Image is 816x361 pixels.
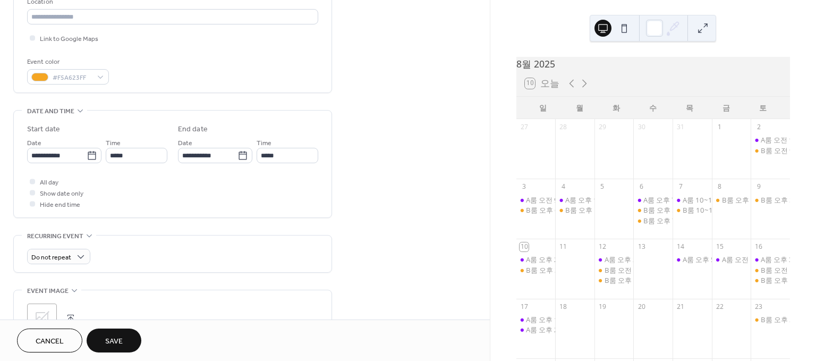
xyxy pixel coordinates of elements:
div: B룸 오후 7~11, 이*현 [633,216,673,225]
div: A룸 오후 3~5, 김*수 [751,255,790,264]
span: Save [105,336,123,347]
div: A룸 오후 2~4, 이*민 [526,325,588,334]
div: A룸 오후 7~11, 이*현 [643,195,709,205]
div: A룸 오후 2~4, [DEMOGRAPHIC_DATA]*창 [605,255,735,264]
div: 22 [715,302,724,311]
div: 목 [671,97,708,119]
div: 금 [708,97,745,119]
div: B룸 오후 7~11, 이*현 [643,216,710,225]
span: Time [257,138,271,149]
div: 12 [598,242,607,251]
span: Date [27,138,41,149]
div: B룸 오후 2~4, 밍키스 [605,275,670,285]
div: 29 [598,122,607,131]
div: B룸 10~13시, 이*현 [683,205,745,215]
div: Start date [27,124,60,135]
div: B룸 오후 2~5, 신*은 [751,315,790,324]
div: B룸 오후 1~4, 이*웅 [565,205,627,215]
span: Date [178,138,192,149]
div: 21 [676,302,685,311]
div: A룸 오후 1~4, 이*웅 [565,195,627,205]
div: 화 [598,97,635,119]
div: A룸 오후 2~4, 최*희 [516,255,556,264]
div: B룸 오후 5~7, 김*현 [633,205,673,215]
span: Event image [27,286,69,297]
span: #F5A623FF [53,72,92,83]
span: Time [106,138,121,149]
div: A룸 오전 9~11, 이*경 [516,195,556,205]
div: B룸 오전 9~11, 김*곤 [751,146,790,155]
div: B룸 오후 2~4, 밍키스 [594,275,634,285]
div: A룸 오후 12~2, 박*우 [516,315,556,324]
div: A룸 오후 5~7, [PERSON_NAME]*현 [683,255,791,264]
div: A룸 오후 2~4, 성*창 [594,255,634,264]
div: 19 [598,302,607,311]
div: 6 [637,182,646,191]
div: A룸 오전 11~2, 박*지 [712,255,751,264]
div: B룸 오후 3~6, 정*혜 [516,265,556,275]
div: 11 [559,242,568,251]
div: A룸 오후 2~4, 이*민 [516,325,556,334]
div: A룸 오후 7~11, 이*현 [633,195,673,205]
span: Show date only [40,188,83,199]
div: 8월 2025 [516,57,790,71]
div: 월 [562,97,598,119]
div: ; [27,304,57,333]
div: B룸 오후 6~8, n버섯 [526,205,589,215]
div: 5 [598,182,607,191]
div: A룸 10~13시, 이*현 [673,195,712,205]
div: 10 [520,242,529,251]
div: 17 [520,302,529,311]
span: All day [40,177,58,188]
div: 18 [559,302,568,311]
div: 8 [715,182,724,191]
div: 14 [676,242,685,251]
div: 28 [559,122,568,131]
div: A룸 오전 11~2, 박*지 [722,255,788,264]
span: Recurring event [27,231,83,242]
span: Do not repeat [31,251,71,264]
div: B룸 10~13시, 이*현 [673,205,712,215]
div: 16 [754,242,763,251]
div: B룸 오후 6~8, 김*훈 [712,195,751,205]
div: B룸 오후 5~7, [PERSON_NAME]*현 [643,205,752,215]
button: Save [87,329,141,352]
div: 31 [676,122,685,131]
span: Date and time [27,106,74,117]
div: B룸 오후 3~5, 정*이 [751,195,790,205]
div: 7 [676,182,685,191]
button: Cancel [17,329,82,352]
div: B룸 오후 6~8, n버섯 [516,205,556,215]
div: 4 [559,182,568,191]
div: 토 [745,97,781,119]
div: B룸 오후 1~4, 이*웅 [555,205,594,215]
div: 15 [715,242,724,251]
div: 23 [754,302,763,311]
div: B룸 오후 3~6, 정*혜 [526,265,588,275]
div: End date [178,124,208,135]
div: A룸 오전 11~12, 김*곤 [751,135,790,145]
div: A룸 10~13시, 이*현 [683,195,744,205]
div: A룸 오후 12~2, [PERSON_NAME]*우 [526,315,639,324]
div: B룸 오후 1~5, 정*빈 [751,275,790,285]
div: 27 [520,122,529,131]
div: B룸 오전 10~12, [PERSON_NAME]*주 [605,265,722,275]
div: 수 [635,97,671,119]
div: 2 [754,122,763,131]
div: 3 [520,182,529,191]
div: 13 [637,242,646,251]
span: Cancel [36,336,64,347]
div: A룸 오전 9~11, 이*경 [526,195,592,205]
div: 일 [525,97,562,119]
div: 9 [754,182,763,191]
span: Link to Google Maps [40,33,98,45]
div: Event color [27,56,107,68]
div: 20 [637,302,646,311]
div: B룸 오전 10~12, 김*주 [594,265,634,275]
div: B룸 오전 10~1, 조*호 [751,265,790,275]
div: A룸 오후 2~4, [PERSON_NAME]*희 [526,255,634,264]
div: 1 [715,122,724,131]
span: Hide end time [40,199,80,211]
div: A룸 오후 5~7, 김*현 [673,255,712,264]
